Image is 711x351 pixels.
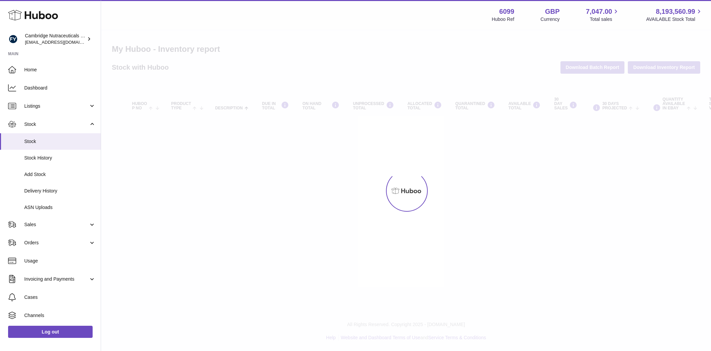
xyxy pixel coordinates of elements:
span: [EMAIL_ADDRESS][DOMAIN_NAME] [25,39,99,45]
a: 7,047.00 Total sales [586,7,620,23]
span: Cases [24,294,96,301]
span: Invoicing and Payments [24,276,89,282]
div: Huboo Ref [492,16,514,23]
span: 8,193,560.99 [656,7,695,16]
a: Log out [8,326,93,338]
span: Stock [24,138,96,145]
span: AVAILABLE Stock Total [646,16,703,23]
a: 8,193,560.99 AVAILABLE Stock Total [646,7,703,23]
span: Orders [24,240,89,246]
span: Home [24,67,96,73]
span: Usage [24,258,96,264]
span: Add Stock [24,171,96,178]
span: Sales [24,221,89,228]
span: Dashboard [24,85,96,91]
strong: GBP [545,7,559,16]
div: Cambridge Nutraceuticals Ltd [25,33,86,45]
strong: 6099 [499,7,514,16]
div: Currency [541,16,560,23]
span: ASN Uploads [24,204,96,211]
span: Channels [24,312,96,319]
span: 7,047.00 [586,7,612,16]
span: Stock History [24,155,96,161]
span: Listings [24,103,89,109]
span: Total sales [590,16,620,23]
span: Stock [24,121,89,128]
img: huboo@camnutra.com [8,34,18,44]
span: Delivery History [24,188,96,194]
